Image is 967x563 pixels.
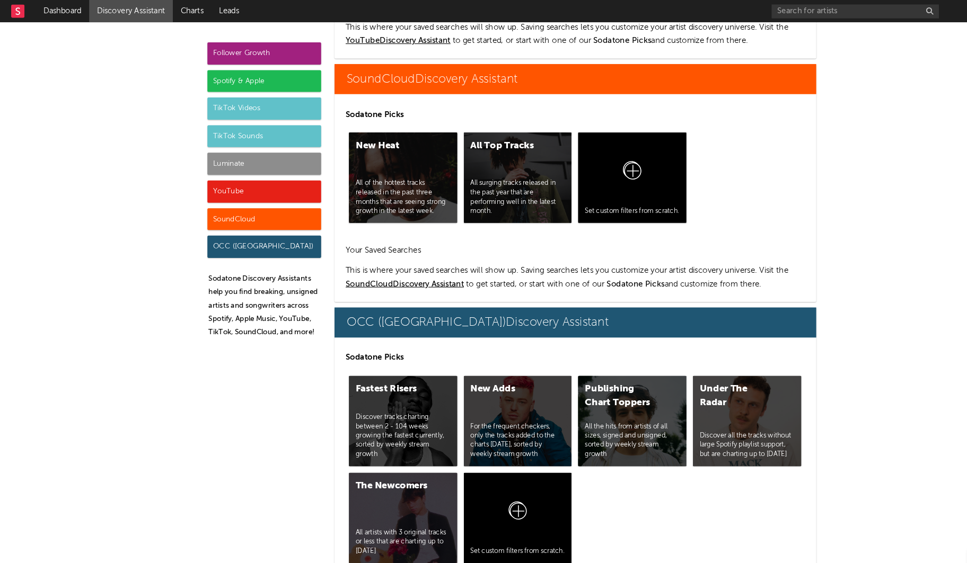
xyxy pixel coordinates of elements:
a: SoundCloudDiscovery Assistant [329,266,441,274]
div: Publishing Chart Toppers [556,364,628,389]
div: All surging tracks released in the past year that are performing well in the latest month. [447,170,538,205]
div: TikTok Sounds [197,119,305,140]
div: For the frequent checkers, only the tracks added to the charts [DATE], sorted by weekly stream gr... [447,401,538,437]
div: Set custom filters from scratch. [556,196,646,205]
div: Discover tracks charting between 2 - 104 weeks growing the fastest currently, sorted by weekly st... [338,392,428,437]
a: OCC ([GEOGRAPHIC_DATA])Discovery Assistant [318,292,776,321]
div: YouTube [197,172,305,193]
a: Publishing Chart ToppersAll the hits from artists of all sizes, signed and unsigned, sorted by we... [550,358,653,443]
div: Spotify & Apple [197,67,305,88]
input: Search for artists [734,4,893,17]
div: New Adds [447,364,520,377]
div: All artists with 3 original tracks or less that are charting up to [DATE] [338,502,428,529]
p: Sodatone Discovery Assistants help you find breaking, unsigned artists and songwriters across Spo... [198,259,305,323]
a: Under The RadarDiscover all the tracks without large Spotify playlist support, but are charting u... [659,358,762,443]
div: Follower Growth [197,40,305,61]
div: Fastest Risers [338,364,410,377]
a: Set custom filters from scratch. [550,126,653,212]
a: New AddsFor the frequent checkers, only the tracks added to the charts [DATE], sorted by weekly s... [441,358,544,443]
div: All Top Tracks [447,132,520,145]
div: The Newcomers [338,456,410,469]
p: Sodatone Picks [329,103,766,115]
button: 99+ [924,6,931,15]
a: New HeatAll of the hottest tracks released in the past three months that are seeing strong growth... [332,126,435,212]
span: Sodatone Picks [564,35,619,42]
a: Set custom filters from scratch. [441,450,544,535]
div: New Heat [338,132,410,145]
a: All Top TracksAll surging tracks released in the past year that are performing well in the latest... [441,126,544,212]
div: SoundCloud [197,198,305,219]
h2: Your Saved Searches [329,232,766,245]
p: Sodatone Picks [329,334,766,346]
a: YouTubeDiscovery Assistant [329,35,428,42]
div: TikTok Videos [197,93,305,114]
div: Luminate [197,145,305,166]
p: This is where your saved searches will show up. Saving searches lets you customize your artist di... [329,251,766,276]
div: Under The Radar [665,364,737,389]
div: 99 + [927,3,940,11]
div: Discover all the tracks without large Spotify playlist support, but are charting up to [DATE] [665,410,755,436]
a: SoundCloudDiscovery Assistant [318,61,776,90]
p: This is where your saved searches will show up. Saving searches lets you customize your artist di... [329,20,766,45]
div: All of the hottest tracks released in the past three months that are seeing strong growth in the ... [338,170,428,205]
span: Sodatone Picks [577,266,632,274]
div: All the hits from artists of all sizes, signed and unsigned, sorted by weekly stream growth [556,401,646,437]
div: OCC ([GEOGRAPHIC_DATA]) [197,224,305,245]
a: The NewcomersAll artists with 3 original tracks or less that are charting up to [DATE] [332,450,435,535]
div: Set custom filters from scratch. [447,520,538,529]
a: Fastest RisersDiscover tracks charting between 2 - 104 weeks growing the fastest currently, sorte... [332,358,435,443]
